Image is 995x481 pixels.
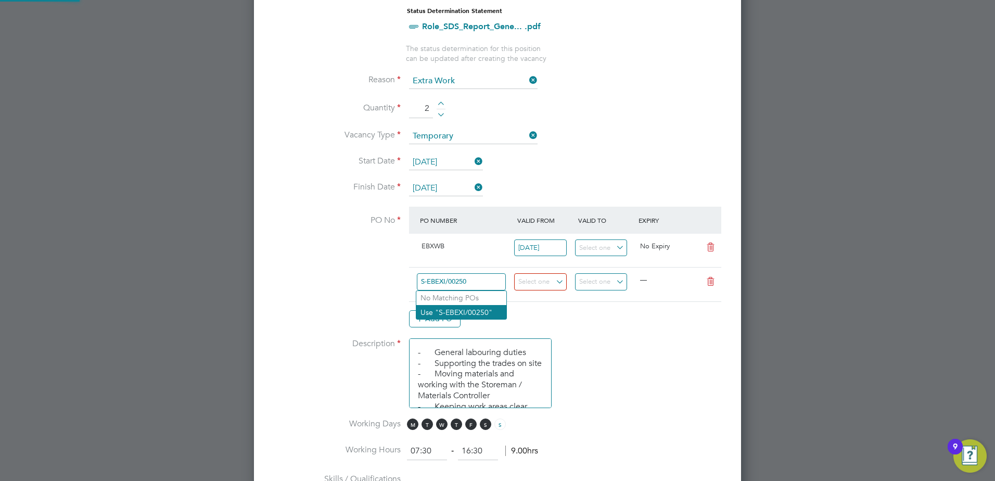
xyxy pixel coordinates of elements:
[514,239,567,257] input: Select one
[458,442,498,461] input: 17:00
[451,419,462,430] span: T
[575,273,628,290] input: Select one
[436,419,448,430] span: W
[417,273,506,290] input: Search for...
[505,446,538,456] span: 9.00hrs
[576,211,636,230] div: Valid To
[416,305,506,319] li: Use "S-EBEXI/00250"
[449,446,456,456] span: ‐
[575,239,628,257] input: Select one
[271,419,401,429] label: Working Days
[416,291,506,305] li: No Matching POs
[640,275,647,284] span: —
[417,211,515,230] div: PO Number
[465,419,477,430] span: F
[271,156,401,167] label: Start Date
[271,182,401,193] label: Finish Date
[480,419,491,430] span: S
[514,273,567,290] input: Select one
[636,211,697,230] div: Expiry
[409,181,483,196] input: Select one
[422,242,444,250] span: EBXWB
[407,419,418,430] span: M
[515,211,576,230] div: Valid From
[271,445,401,455] label: Working Hours
[406,44,546,62] span: The status determination for this position can be updated after creating the vacancy
[271,215,401,226] label: PO No
[422,21,541,31] a: Role_SDS_Report_Gene... .pdf
[422,419,433,430] span: T
[271,130,401,141] label: Vacancy Type
[953,447,958,460] div: 9
[953,439,987,473] button: Open Resource Center, 9 new notifications
[409,310,461,327] button: Add PO
[271,338,401,349] label: Description
[407,7,502,15] strong: Status Determination Statement
[409,129,538,144] input: Select one
[409,155,483,170] input: Select one
[271,74,401,85] label: Reason
[409,73,538,89] input: Select one
[407,442,447,461] input: 08:00
[640,242,670,250] span: No Expiry
[494,419,506,430] span: S
[271,103,401,113] label: Quantity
